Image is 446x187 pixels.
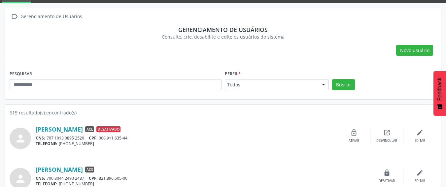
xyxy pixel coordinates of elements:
[15,133,26,144] i: person
[433,71,446,116] button: Feedback - Mostrar pesquisa
[400,47,429,54] span: Novo usuário
[85,126,94,132] span: ACE
[379,179,395,183] div: Desativar
[19,12,83,21] div: Gerenciamento de Usuários
[14,33,432,40] div: Consulte, crie, desabilite e edite os usuários do sistema
[36,141,57,146] span: TELEFONE:
[36,175,45,181] span: CNS:
[36,166,83,173] a: [PERSON_NAME]
[36,141,337,146] div: [PHONE_NUMBER]
[227,81,316,88] span: Todos
[36,181,57,187] span: TELEFONE:
[36,181,370,187] div: [PHONE_NUMBER]
[10,69,32,79] label: PESQUISAR
[89,135,98,141] span: CPF:
[437,78,443,101] span: Feedback
[10,12,83,21] a:  Gerenciamento de Usuários
[349,139,359,143] div: Ativar
[383,129,391,136] i: open_in_new
[36,175,370,181] div: 700 8044 2490 2487 821.896.505-00
[415,139,425,143] div: Editar
[416,129,424,136] i: edit
[96,126,120,132] span: Desativado
[225,69,241,79] label: Perfil
[36,135,45,141] span: CNS:
[396,45,433,56] button: Novo usuário
[10,109,436,116] div: 615 resultado(s) encontrado(s)
[376,139,397,143] div: Desvincular
[383,169,391,176] i: lock
[14,26,432,33] div: Gerenciamento de usuários
[416,169,424,176] i: edit
[332,79,355,90] button: Buscar
[415,179,425,183] div: Editar
[10,12,19,21] i: 
[89,175,98,181] span: CPF:
[36,135,337,141] div: 707 1013 0895 2520 000.911.635-44
[350,129,358,136] i: lock_open
[36,126,83,133] a: [PERSON_NAME]
[85,167,94,172] span: ACS
[15,173,26,185] i: person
